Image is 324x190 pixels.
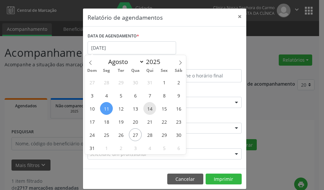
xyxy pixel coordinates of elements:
span: Agosto 6, 2025 [129,89,142,102]
button: Cancelar [167,174,203,185]
span: Seg [99,69,114,73]
span: Agosto 3, 2025 [86,89,98,102]
span: Agosto 4, 2025 [100,89,113,102]
span: Agosto 16, 2025 [172,102,185,115]
span: Agosto 5, 2025 [114,89,127,102]
label: DATA DE AGENDAMENTO [88,31,139,41]
span: Agosto 13, 2025 [129,102,142,115]
button: Imprimir [206,174,242,185]
span: Setembro 3, 2025 [129,141,142,154]
span: Setembro 6, 2025 [172,141,185,154]
span: Agosto 20, 2025 [129,115,142,128]
span: Agosto 1, 2025 [158,76,171,89]
span: Agosto 22, 2025 [158,115,171,128]
span: Agosto 14, 2025 [143,102,156,115]
span: Setembro 2, 2025 [114,141,127,154]
span: Agosto 11, 2025 [100,102,113,115]
span: Qua [128,69,143,73]
span: Julho 27, 2025 [86,76,98,89]
span: Sex [157,69,172,73]
span: Qui [143,69,157,73]
span: Sáb [172,69,186,73]
span: Agosto 7, 2025 [143,89,156,102]
span: Dom [85,69,99,73]
h5: Relatório de agendamentos [88,13,163,22]
label: ATÉ [166,59,242,69]
span: Ter [114,69,128,73]
span: Agosto 26, 2025 [114,128,127,141]
span: Agosto 15, 2025 [158,102,171,115]
span: Agosto 10, 2025 [86,102,98,115]
input: Selecione uma data ou intervalo [88,41,176,54]
span: Agosto 9, 2025 [172,89,185,102]
span: Agosto 21, 2025 [143,115,156,128]
span: Agosto 19, 2025 [114,115,127,128]
span: Agosto 25, 2025 [100,128,113,141]
span: Setembro 5, 2025 [158,141,171,154]
span: Agosto 28, 2025 [143,128,156,141]
span: Setembro 4, 2025 [143,141,156,154]
span: Julho 30, 2025 [129,76,142,89]
span: Agosto 17, 2025 [86,115,98,128]
span: Selecione um profissional [90,151,146,158]
span: Julho 28, 2025 [100,76,113,89]
select: Month [105,57,144,66]
span: Setembro 1, 2025 [100,141,113,154]
span: Agosto 31, 2025 [86,141,98,154]
span: Agosto 2, 2025 [172,76,185,89]
span: Julho 31, 2025 [143,76,156,89]
span: Julho 29, 2025 [114,76,127,89]
span: Agosto 27, 2025 [129,128,142,141]
span: Agosto 29, 2025 [158,128,171,141]
span: Agosto 23, 2025 [172,115,185,128]
span: Agosto 18, 2025 [100,115,113,128]
input: Selecione o horário final [166,69,242,82]
span: Agosto 8, 2025 [158,89,171,102]
span: Agosto 30, 2025 [172,128,185,141]
button: Close [233,9,246,25]
span: Agosto 12, 2025 [114,102,127,115]
span: Agosto 24, 2025 [86,128,98,141]
input: Year [144,57,166,66]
